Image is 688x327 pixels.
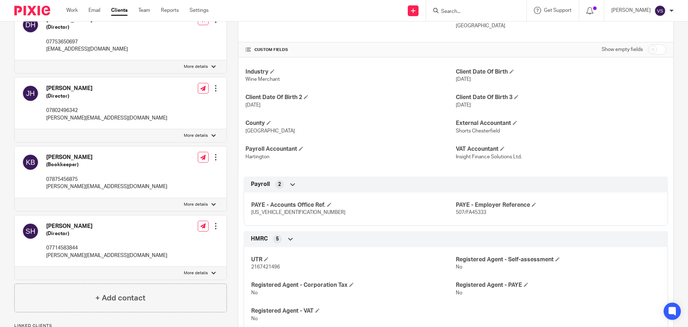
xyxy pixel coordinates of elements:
[456,201,660,209] h4: PAYE - Employer Reference
[89,7,100,14] a: Email
[611,7,651,14] p: [PERSON_NAME]
[46,176,167,183] p: 07875456875
[14,6,50,15] img: Pixie
[46,244,167,252] p: 07714583844
[66,7,78,14] a: Work
[46,93,167,100] h5: (Director)
[456,256,660,263] h4: Registered Agent - Self-assessment
[251,290,258,295] span: No
[46,183,167,190] p: [PERSON_NAME][EMAIL_ADDRESS][DOMAIN_NAME]
[46,230,167,237] h5: (Director)
[184,270,208,276] p: More details
[456,154,522,159] span: Insight Finance Solutions Ltd.
[184,133,208,139] p: More details
[456,145,666,153] h4: VAT Accountant
[46,85,167,92] h4: [PERSON_NAME]
[456,103,471,108] span: [DATE]
[46,154,167,161] h4: [PERSON_NAME]
[46,38,128,46] p: 07753650697
[456,281,660,289] h4: Registered Agent - PAYE
[456,290,462,295] span: No
[456,22,666,29] p: [GEOGRAPHIC_DATA]
[251,235,268,243] span: HMRC
[251,210,345,215] span: [US_VEHICLE_IDENTIFICATION_NUMBER]
[251,307,456,315] h4: Registered Agent - VAT
[245,154,269,159] span: Hartington
[138,7,150,14] a: Team
[440,9,505,15] input: Search
[251,265,280,270] span: 2167421496
[245,129,295,134] span: [GEOGRAPHIC_DATA]
[190,7,209,14] a: Settings
[278,181,281,188] span: 2
[46,24,128,31] h5: (Director)
[46,115,167,122] p: [PERSON_NAME][EMAIL_ADDRESS][DOMAIN_NAME]
[22,85,39,102] img: svg%3E
[456,265,462,270] span: No
[456,129,500,134] span: Shorts Chesterfield
[602,46,643,53] label: Show empty fields
[46,161,167,168] h5: (Bookkeeper)
[22,16,39,33] img: svg%3E
[245,103,261,108] span: [DATE]
[46,223,167,230] h4: [PERSON_NAME]
[456,120,666,127] h4: External Accountant
[22,154,39,171] img: svg%3E
[456,94,666,101] h4: Client Date Of Birth 3
[245,94,456,101] h4: Client Date Of Birth 2
[184,202,208,207] p: More details
[251,181,270,188] span: Payroll
[245,47,456,53] h4: CUSTOM FIELDS
[245,68,456,76] h4: Industry
[46,46,128,53] p: [EMAIL_ADDRESS][DOMAIN_NAME]
[95,293,145,304] h4: + Add contact
[544,8,572,13] span: Get Support
[251,256,456,263] h4: UTR
[456,210,486,215] span: 507/FA45333
[184,64,208,70] p: More details
[245,77,280,82] span: Wine Merchant
[46,107,167,114] p: 07802496342
[245,120,456,127] h4: County
[22,223,39,240] img: svg%3E
[251,201,456,209] h4: PAYE - Accounts Office Ref.
[654,5,666,17] img: svg%3E
[111,7,128,14] a: Clients
[456,77,471,82] span: [DATE]
[456,68,666,76] h4: Client Date Of Birth
[161,7,179,14] a: Reports
[276,235,279,243] span: 5
[251,316,258,321] span: No
[245,145,456,153] h4: Payroll Accountant
[46,252,167,259] p: [PERSON_NAME][EMAIL_ADDRESS][DOMAIN_NAME]
[251,281,456,289] h4: Registered Agent - Corporation Tax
